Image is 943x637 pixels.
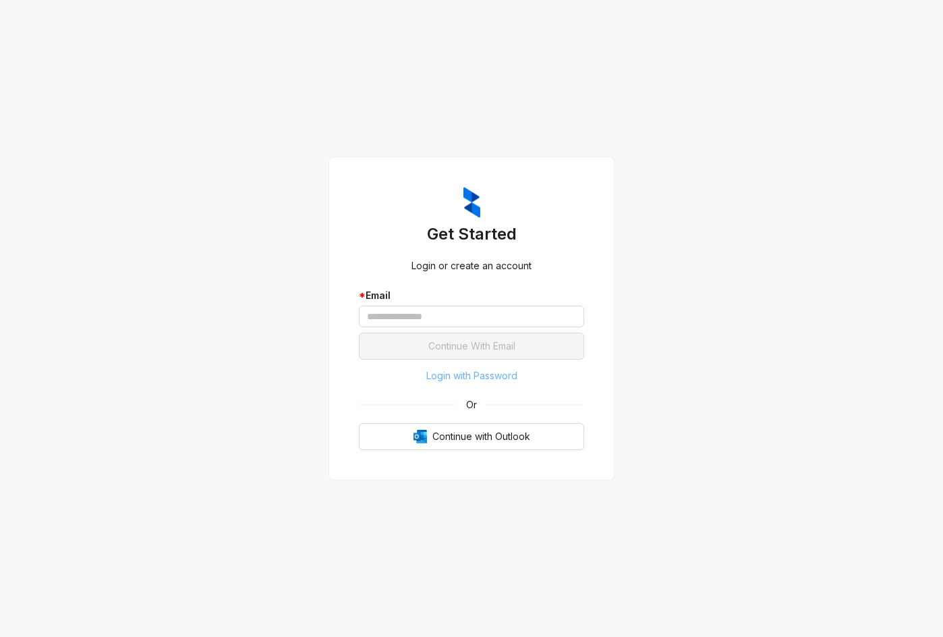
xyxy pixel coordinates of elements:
[359,288,584,303] div: Email
[359,333,584,360] button: Continue With Email
[359,258,584,273] div: Login or create an account
[463,187,480,218] img: ZumaIcon
[359,365,584,387] button: Login with Password
[413,430,427,443] img: Outlook
[359,223,584,245] h3: Get Started
[426,368,517,383] span: Login with Password
[432,429,530,444] span: Continue with Outlook
[359,423,584,450] button: OutlookContinue with Outlook
[457,397,486,412] span: Or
